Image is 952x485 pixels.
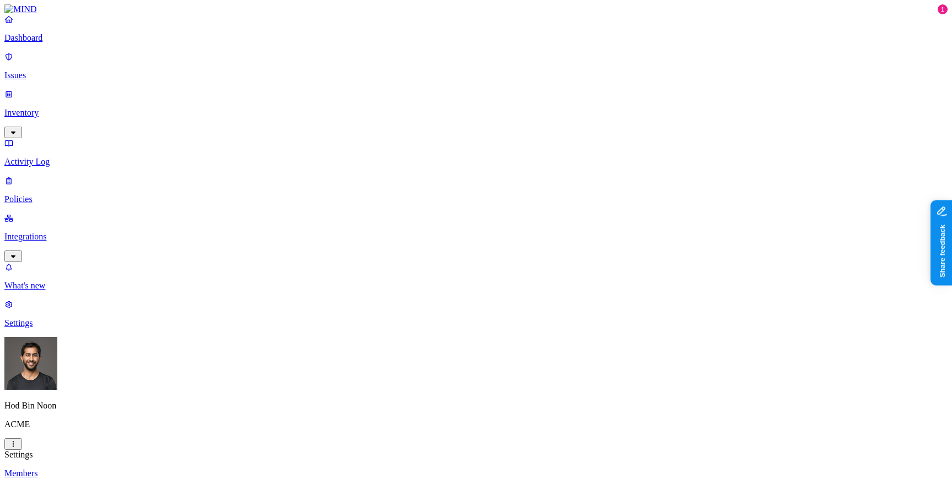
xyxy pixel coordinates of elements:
img: Hod Bin Noon [4,337,57,390]
div: 1 [938,4,948,14]
p: Policies [4,194,948,204]
a: Issues [4,52,948,80]
p: What's new [4,281,948,291]
p: Issues [4,70,948,80]
a: Members [4,468,948,478]
a: Policies [4,176,948,204]
p: Dashboard [4,33,948,43]
a: Activity Log [4,138,948,167]
p: Activity Log [4,157,948,167]
a: Dashboard [4,14,948,43]
p: Inventory [4,108,948,118]
a: MIND [4,4,948,14]
p: Integrations [4,232,948,242]
img: MIND [4,4,37,14]
a: Inventory [4,89,948,137]
div: Settings [4,450,948,460]
a: What's new [4,262,948,291]
p: Hod Bin Noon [4,401,948,411]
a: Integrations [4,213,948,260]
a: Settings [4,299,948,328]
p: Settings [4,318,948,328]
p: ACME [4,419,948,429]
